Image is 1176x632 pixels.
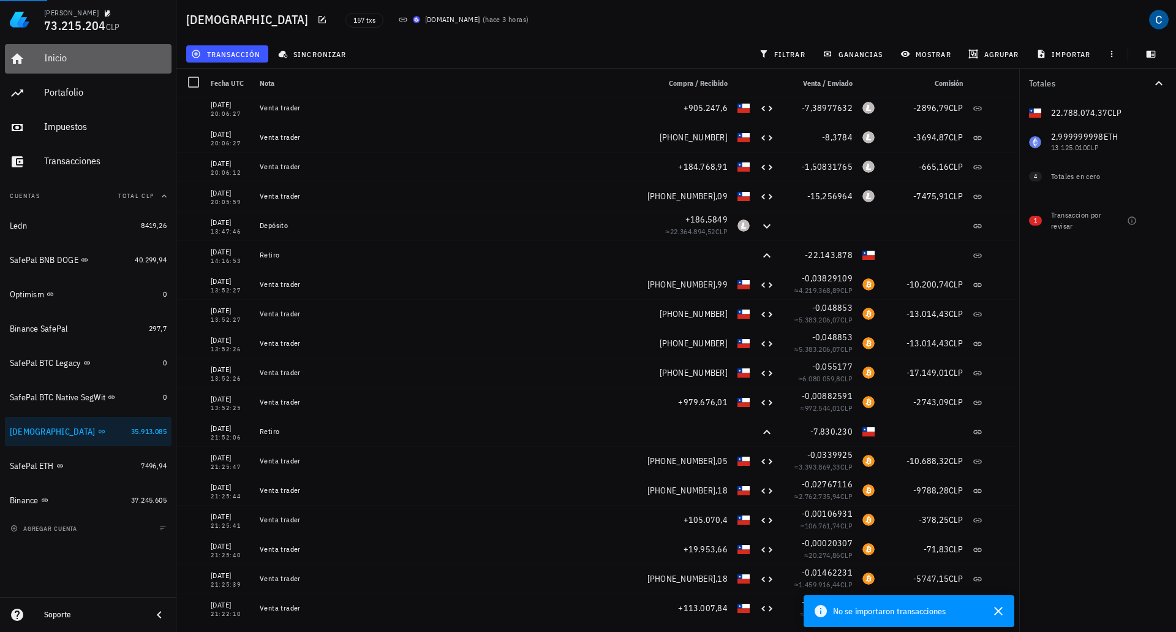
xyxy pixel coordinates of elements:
span: [PHONE_NUMBER],18 [647,573,728,584]
span: 1 [1034,216,1037,226]
div: LTC-icon [862,190,875,202]
div: [DATE] [211,511,250,523]
a: Transacciones [5,147,171,177]
div: [DATE] [211,569,250,582]
div: BTC-icon [862,543,875,555]
span: -0,048853 [812,302,853,313]
span: CLP [840,315,853,324]
div: [DATE] [211,452,250,464]
a: Portafolio [5,78,171,108]
div: SafePal BNB DOGE [10,255,78,265]
span: -5747,15 [913,573,949,584]
span: 6.080.059,8 [802,374,840,383]
div: Venta trader [260,485,638,495]
a: Binance SafePal 297,7 [5,314,171,343]
span: 37.245.605 [131,495,167,504]
span: CLP [840,550,853,560]
span: CLP [840,521,853,530]
span: -0,00115009 [802,596,853,607]
span: 157 txs [353,13,375,27]
span: +979.676,01 [678,397,728,408]
div: Venta trader [260,574,638,584]
span: +184.768,91 [678,161,728,172]
span: 0 [163,392,167,402]
span: 2.762.735,94 [799,492,840,501]
span: +113.007,84 [678,603,728,614]
span: -0,0339925 [807,449,853,460]
span: [PHONE_NUMBER] [660,132,728,143]
span: CLP [106,21,120,32]
div: Binance [10,495,39,506]
div: 13:52:25 [211,405,250,411]
span: ≈ [801,521,853,530]
div: BTC-icon [862,308,875,320]
span: ( ) [483,13,529,26]
span: 972.544,01 [805,403,840,413]
span: -71,83 [924,544,949,555]
span: CLP [949,132,963,143]
div: [DATE] [211,246,250,258]
a: SafePal BNB DOGE 40.299,94 [5,245,171,275]
span: sincronizar [281,49,346,59]
div: SafePal ETH [10,461,54,471]
span: [PHONE_NUMBER],99 [647,279,728,290]
div: [DATE] [211,540,250,552]
div: LTC-icon [862,161,875,173]
div: 20:06:27 [211,111,250,117]
div: Totales en cero [1051,171,1142,182]
span: 8419,26 [141,221,167,230]
button: CuentasTotal CLP [5,181,171,211]
div: LTC-icon [737,219,750,232]
h1: [DEMOGRAPHIC_DATA] [186,10,314,29]
span: CLP [949,191,963,202]
span: -9788,28 [913,485,949,496]
span: hace 3 horas [485,15,526,24]
div: CLP-icon [737,190,750,202]
button: filtrar [754,45,813,63]
button: Totales [1019,69,1176,98]
span: ganancias [825,49,883,59]
div: Venta trader [260,456,638,466]
div: CLP-icon [862,249,875,261]
span: ≈ [798,374,853,383]
div: Ledn [10,221,27,231]
div: Inicio [44,52,167,64]
div: Compra / Recibido [654,69,733,98]
div: 21:22:10 [211,611,250,617]
span: -2896,79 [913,102,949,113]
div: 13:52:26 [211,346,250,352]
div: 21:25:47 [211,464,250,470]
div: CLP-icon [737,484,750,497]
div: BTC-icon [862,337,875,349]
div: Fecha UTC [206,69,255,98]
span: CLP [949,367,963,378]
span: -0,048853 [812,332,853,343]
span: -8,3784 [822,132,853,143]
div: Retiro [260,250,649,260]
span: CLP [840,492,853,501]
a: Impuestos [5,113,171,142]
div: Venta trader [260,368,649,378]
div: CLP-icon [737,131,750,143]
span: CLP [840,374,853,383]
span: 0 [163,289,167,299]
img: LedgiFi [10,10,29,29]
div: Venta / Enviado [779,69,858,98]
span: Nota [260,78,274,88]
div: [DATE] [211,128,250,140]
span: CLP [840,345,853,354]
span: -2743,09 [913,397,949,408]
span: 5.383.206,07 [799,315,840,324]
div: Venta trader [260,162,649,172]
span: [PHONE_NUMBER],05 [647,455,728,466]
button: agrupar [963,45,1026,63]
span: CLP [949,308,963,319]
div: CLP-icon [737,602,750,614]
span: -1,50831765 [802,161,853,172]
div: [DATE] [211,334,250,346]
div: BTC-icon [862,514,875,526]
div: 13:47:46 [211,229,250,235]
div: Totales [1029,79,1151,88]
div: Retiro [260,427,649,436]
div: Venta trader [260,280,638,289]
